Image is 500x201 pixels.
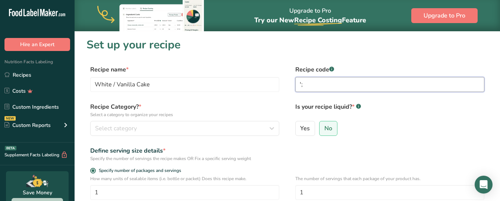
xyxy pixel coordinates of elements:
[95,124,137,133] span: Select category
[411,8,478,23] button: Upgrade to Pro
[5,146,16,150] div: BETA
[295,65,484,74] label: Recipe code
[254,0,366,31] div: Upgrade to Pro
[90,102,279,118] label: Recipe Category?
[90,146,279,155] div: Define serving size details
[90,111,279,118] p: Select a category to organize your recipes
[295,175,484,182] p: The number of servings that each package of your product has.
[4,121,51,129] div: Custom Reports
[295,102,484,118] label: Is your recipe liquid?
[96,168,181,173] span: Specify number of packages and servings
[4,38,70,51] button: Hire an Expert
[23,189,52,197] div: Save Money
[87,36,488,53] h1: Set up your recipe
[4,116,16,121] div: NEW
[90,65,279,74] label: Recipe name
[254,16,366,25] span: Try our New Feature
[475,176,493,194] div: Open Intercom Messenger
[424,11,465,20] span: Upgrade to Pro
[90,155,279,162] div: Specify the number of servings the recipe makes OR Fix a specific serving weight
[294,16,342,25] span: Recipe Costing
[90,77,279,92] input: Type your recipe name here
[295,77,484,92] input: Type your recipe code here
[300,125,310,132] span: Yes
[324,125,332,132] span: No
[90,175,279,182] p: How many units of sealable items (i.e. bottle or packet) Does this recipe make.
[90,121,279,136] button: Select category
